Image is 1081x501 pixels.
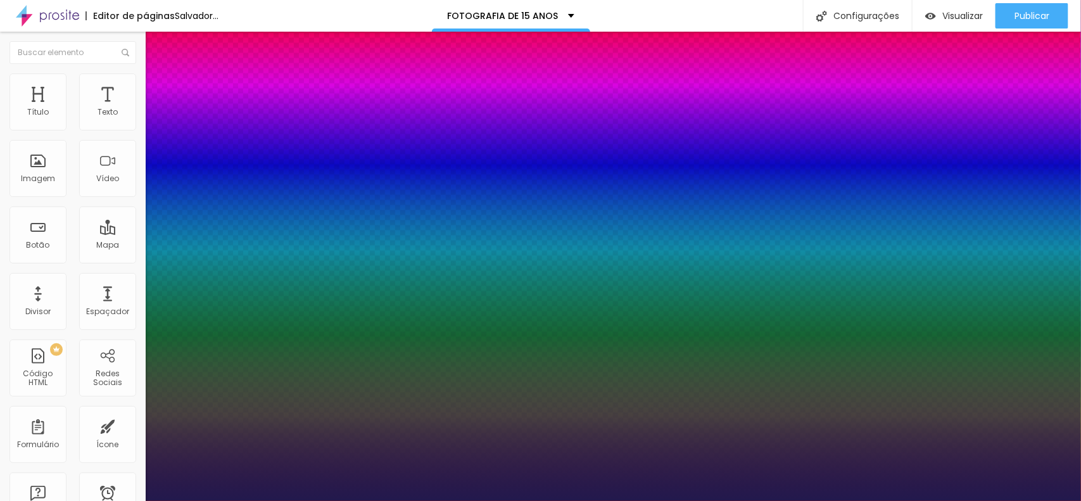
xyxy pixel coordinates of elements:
img: Ícone [816,11,827,22]
font: Ícone [97,439,119,450]
button: Publicar [996,3,1068,29]
font: Configurações [833,10,899,22]
font: Espaçador [86,306,129,317]
input: Buscar elemento [9,41,136,64]
font: Divisor [25,306,51,317]
font: Botão [27,239,50,250]
font: Redes Sociais [93,368,122,388]
font: FOTOGRAFIA DE 15 ANOS [448,10,559,22]
img: Ícone [122,49,129,56]
font: Mapa [96,239,119,250]
font: Texto [98,106,118,117]
font: Publicar [1015,10,1049,22]
font: Salvador... [175,10,218,22]
font: Visualizar [942,10,983,22]
font: Editor de páginas [93,10,175,22]
font: Vídeo [96,173,119,184]
img: view-1.svg [925,11,936,22]
font: Título [27,106,49,117]
font: Formulário [17,439,59,450]
font: Código HTML [23,368,53,388]
button: Visualizar [913,3,996,29]
font: Imagem [21,173,55,184]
